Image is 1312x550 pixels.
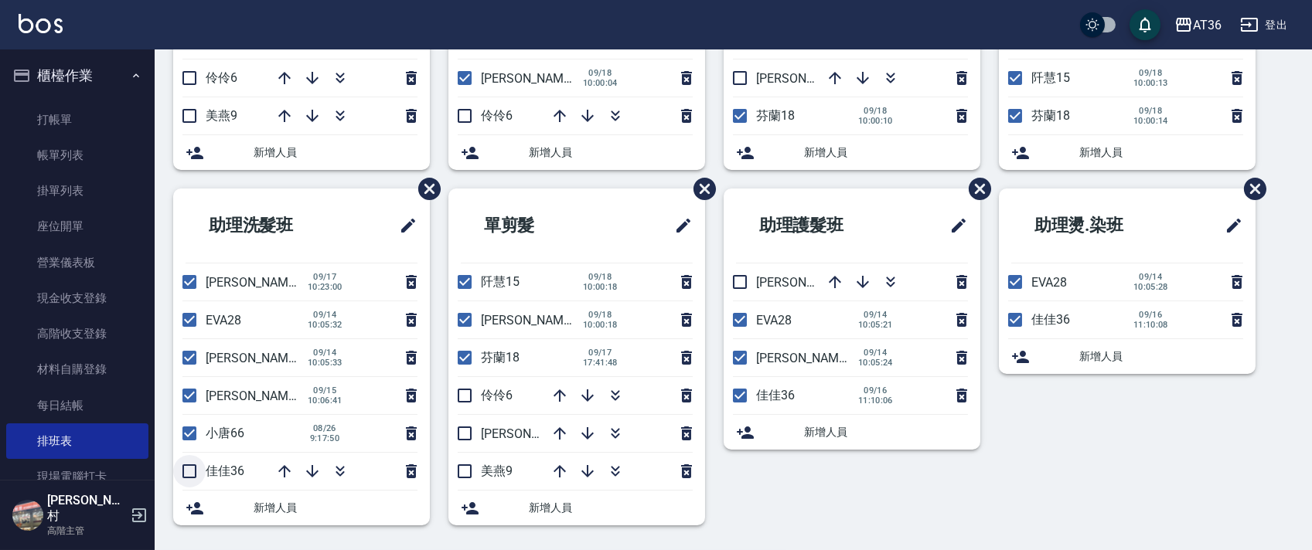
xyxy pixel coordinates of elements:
[6,388,148,423] a: 每日結帳
[1133,282,1168,292] span: 10:05:28
[206,463,244,478] span: 佳佳36
[308,272,342,282] span: 09/17
[481,71,588,86] span: [PERSON_NAME]16
[1133,310,1168,320] span: 09/16
[6,280,148,316] a: 現金收支登錄
[1133,78,1168,88] span: 10:00:13
[206,313,241,328] span: EVA28
[481,350,520,365] span: 芬蘭18
[583,68,618,78] span: 09/18
[481,426,588,441] span: [PERSON_NAME]11
[1031,275,1067,290] span: EVA28
[804,144,968,161] span: 新增人員
[1079,144,1243,161] span: 新增人員
[858,385,893,396] span: 09/16
[254,144,417,161] span: 新增人員
[481,274,520,289] span: 阡慧15
[254,500,417,516] span: 新增人員
[6,423,148,459] a: 排班表
[858,320,893,330] span: 10:05:21
[481,388,513,402] span: 伶伶6
[308,423,342,433] span: 08/26
[756,313,792,328] span: EVA28
[1234,11,1293,39] button: 登出
[481,313,588,328] span: [PERSON_NAME]16
[6,351,148,387] a: 材料自購登錄
[999,339,1256,374] div: 新增人員
[724,415,980,450] div: 新增人員
[448,135,705,170] div: 新增人員
[756,351,863,365] span: [PERSON_NAME]58
[206,275,312,290] span: [PERSON_NAME]56
[1215,207,1243,244] span: 修改班表的標題
[1232,166,1269,212] span: 刪除班表
[736,198,903,253] h2: 助理護髮班
[308,385,342,396] span: 09/15
[12,500,43,531] img: Person
[858,348,893,358] span: 09/14
[308,282,342,292] span: 10:23:00
[1011,198,1181,253] h2: 助理燙.染班
[6,102,148,137] a: 打帳單
[1133,272,1168,282] span: 09/14
[682,166,718,212] span: 刪除班表
[6,316,148,351] a: 高階收支登錄
[461,198,612,253] h2: 單剪髮
[6,56,148,96] button: 櫃檯作業
[47,524,126,538] p: 高階主管
[1193,15,1222,35] div: AT36
[583,272,618,282] span: 09/18
[858,358,893,368] span: 10:05:24
[957,166,993,212] span: 刪除班表
[724,135,980,170] div: 新增人員
[583,310,618,320] span: 09/18
[583,358,618,368] span: 17:41:48
[6,245,148,280] a: 營業儀表板
[481,463,513,478] span: 美燕9
[1031,108,1070,123] span: 芬蘭18
[583,282,618,292] span: 10:00:18
[858,116,893,126] span: 10:00:10
[1130,9,1160,40] button: save
[481,108,513,123] span: 伶伶6
[308,358,342,368] span: 10:05:33
[206,389,312,403] span: [PERSON_NAME]55
[583,320,618,330] span: 10:00:18
[390,207,417,244] span: 修改班表的標題
[529,500,693,516] span: 新增人員
[1133,320,1168,330] span: 11:10:08
[6,209,148,244] a: 座位開單
[206,70,237,85] span: 伶伶6
[47,493,126,524] h5: [PERSON_NAME]村
[756,388,795,402] span: 佳佳36
[206,351,312,365] span: [PERSON_NAME]58
[756,71,863,86] span: [PERSON_NAME]11
[6,173,148,209] a: 掛單列表
[186,198,353,253] h2: 助理洗髮班
[583,348,618,358] span: 09/17
[308,310,342,320] span: 09/14
[804,424,968,440] span: 新增人員
[308,433,342,443] span: 9:17:50
[448,491,705,525] div: 新增人員
[308,320,342,330] span: 10:05:32
[206,108,237,123] span: 美燕9
[756,108,795,123] span: 芬蘭18
[407,166,443,212] span: 刪除班表
[1168,9,1228,41] button: AT36
[173,135,430,170] div: 新增人員
[19,14,63,33] img: Logo
[6,459,148,494] a: 現場電腦打卡
[6,137,148,173] a: 帳單列表
[173,491,430,525] div: 新增人員
[529,144,693,161] span: 新增人員
[858,106,893,116] span: 09/18
[1079,348,1243,365] span: 新增人員
[858,310,893,320] span: 09/14
[756,275,863,290] span: [PERSON_NAME]56
[940,207,968,244] span: 修改班表的標題
[308,396,342,406] span: 10:06:41
[858,396,893,406] span: 11:10:06
[206,426,244,440] span: 小唐66
[665,207,693,244] span: 修改班表的標題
